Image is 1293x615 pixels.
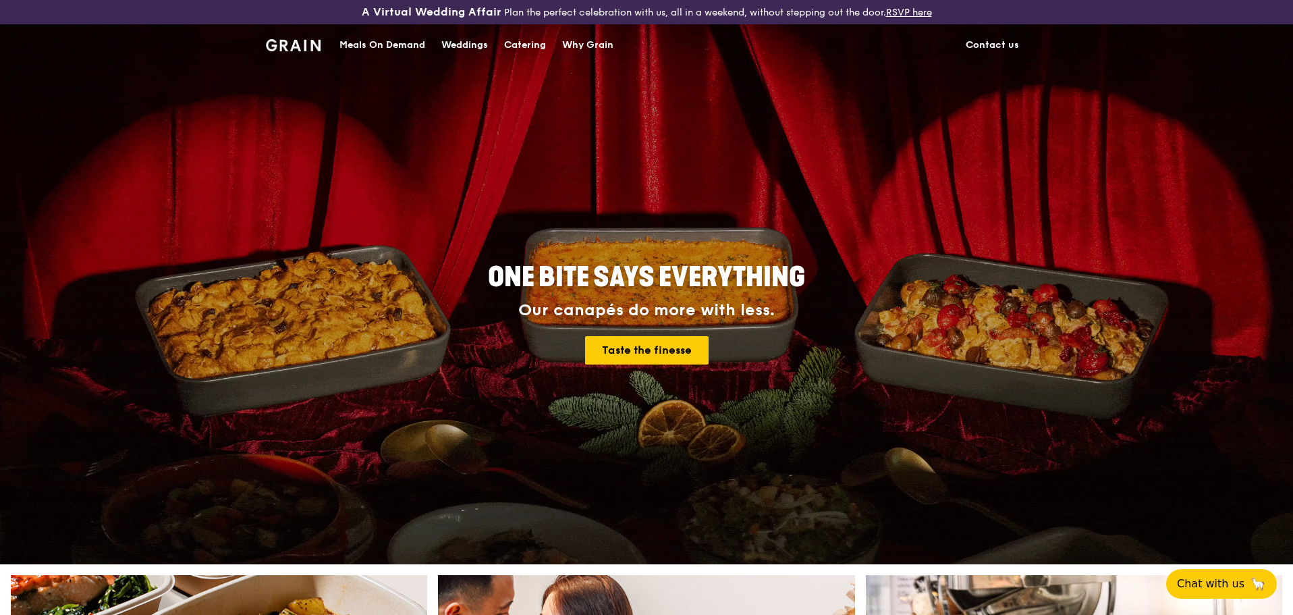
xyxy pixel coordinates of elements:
span: Chat with us [1177,576,1244,592]
a: GrainGrain [266,24,321,64]
a: Why Grain [554,25,622,65]
div: Our canapés do more with less. [404,301,889,320]
h3: A Virtual Wedding Affair [362,5,501,19]
a: Catering [496,25,554,65]
a: Weddings [433,25,496,65]
button: Chat with us🦙 [1166,569,1277,599]
span: 🦙 [1250,576,1266,592]
div: Why Grain [562,25,613,65]
a: RSVP here [886,7,932,18]
a: Taste the finesse [585,336,709,365]
div: Meals On Demand [339,25,425,65]
div: Weddings [441,25,488,65]
span: ONE BITE SAYS EVERYTHING [488,261,805,294]
img: Grain [266,39,321,51]
a: Contact us [958,25,1027,65]
div: Plan the perfect celebration with us, all in a weekend, without stepping out the door. [258,5,1035,19]
div: Catering [504,25,546,65]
